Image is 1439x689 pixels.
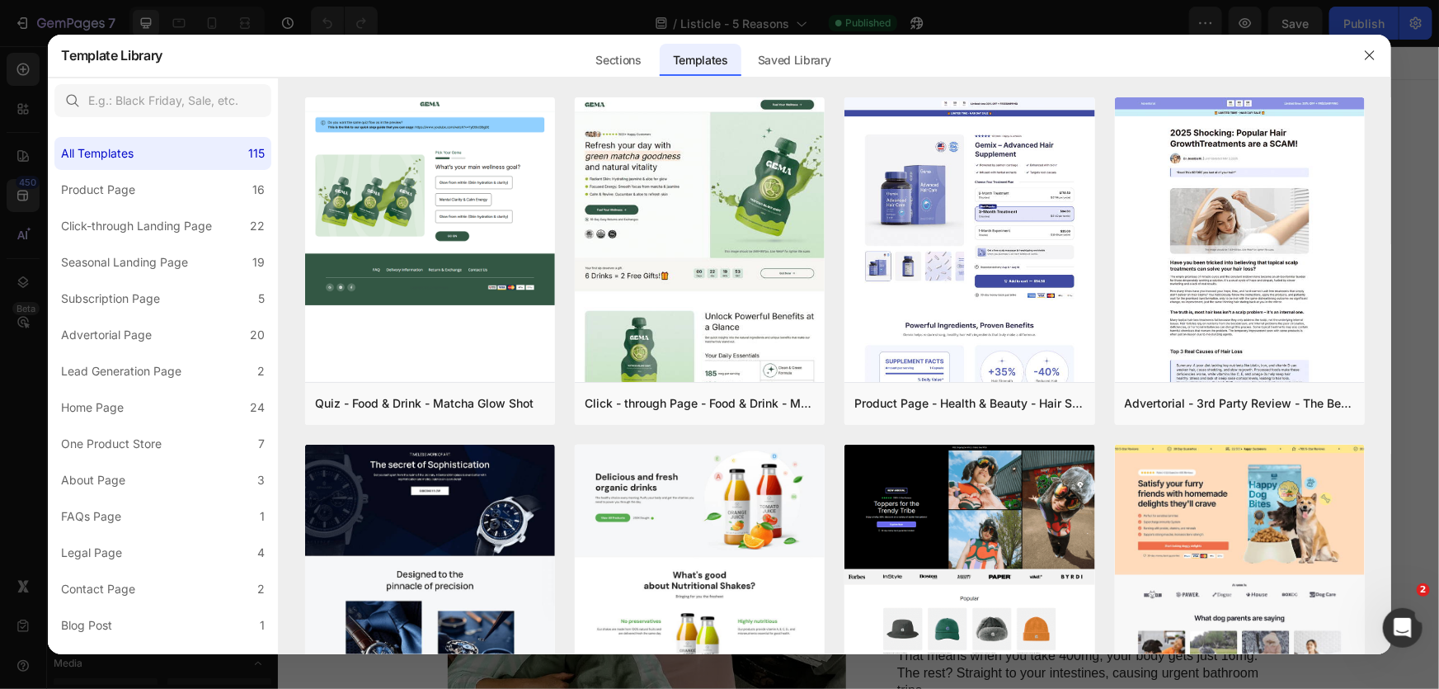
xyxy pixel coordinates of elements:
[432,385,729,428] a: CLAIM OFFER
[61,398,124,418] div: Home Page
[260,616,265,635] div: 1
[305,97,555,305] img: quiz-1.png
[61,34,162,77] h2: Template Library
[250,216,265,236] div: 22
[745,44,844,77] div: Saved Library
[252,252,265,272] div: 19
[61,361,181,381] div: Lead Generation Page
[250,398,265,418] div: 24
[257,543,265,563] div: 4
[257,652,265,672] div: 2
[54,84,271,117] input: E.g.: Black Friday, Sale, etc.
[621,507,924,532] strong: Magnesium That Failed You
[122,261,1039,295] p: If you've tried magnesium for sleep and it failed you, you're not alone. 92% of women report litt...
[61,652,107,672] div: Blog List
[122,227,1039,244] p: The "exhausted but wired" epidemic has a dirty secret – and the
[61,325,152,345] div: Advertorial Page
[61,180,135,200] div: Product Page
[1383,608,1423,648] iframe: Intercom live chat
[234,180,360,197] p: Published [DATE]
[258,434,265,454] div: 7
[61,144,134,163] div: All Templates
[257,579,265,599] div: 2
[252,180,265,200] div: 16
[61,507,121,526] div: FAQs Page
[315,394,534,413] div: Quiz - Food & Drink - Matcha Glow Shot
[250,325,265,345] div: 20
[61,289,160,309] div: Subscription Page
[1125,394,1355,413] div: Advertorial - 3rd Party Review - The Before Image - Hair Supplement
[61,252,188,272] div: Seasonal Landing Page
[61,579,135,599] div: Contact Page
[619,602,990,653] p: That means when you take 400mg, your body gets just 16mg. The rest? Straight to your intestines, ...
[535,398,625,415] p: CLAIM OFFER
[260,507,265,526] div: 1
[170,152,219,201] img: gempages_572903261611230433-b87421ab-129f-4b99-9b2f-e91cfff48569.webp
[585,394,815,413] div: Click - through Page - Food & Drink - Matcha Glow Shot
[619,550,990,585] p: Regular [MEDICAL_DATA] – the kind in 95% of supplements – has a pathetic 4% absorption rate.
[621,479,969,505] strong: 1. Absorbs 22X Better Than The
[61,434,162,454] div: One Product Store
[233,154,362,175] h2: By
[122,313,1039,347] p: But here's what the $2.8 billion supplement industry doesn't want you to know:
[1417,583,1430,597] span: 2
[61,543,122,563] div: Legal Page
[61,216,212,236] div: Click-through Landing Page
[583,44,655,77] div: Sections
[248,144,265,163] div: 115
[122,314,1009,345] strong: It's not that magnesium doesn't work. It's that you've been taking the wrong form.
[257,361,265,381] div: 2
[172,54,862,132] strong: 5 Reasons Why Women Are Abandoning Regular Magnesium for This Chelated Breakthrough
[660,44,741,77] div: Templates
[496,228,804,242] strong: supplement industry has been hiding it for years.
[250,157,360,171] strong: [PERSON_NAME]
[61,470,125,490] div: About Page
[61,616,112,635] div: Blog Post
[258,289,265,309] div: 5
[257,470,265,490] div: 3
[854,394,1084,413] div: Product Page - Health & Beauty - Hair Supplement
